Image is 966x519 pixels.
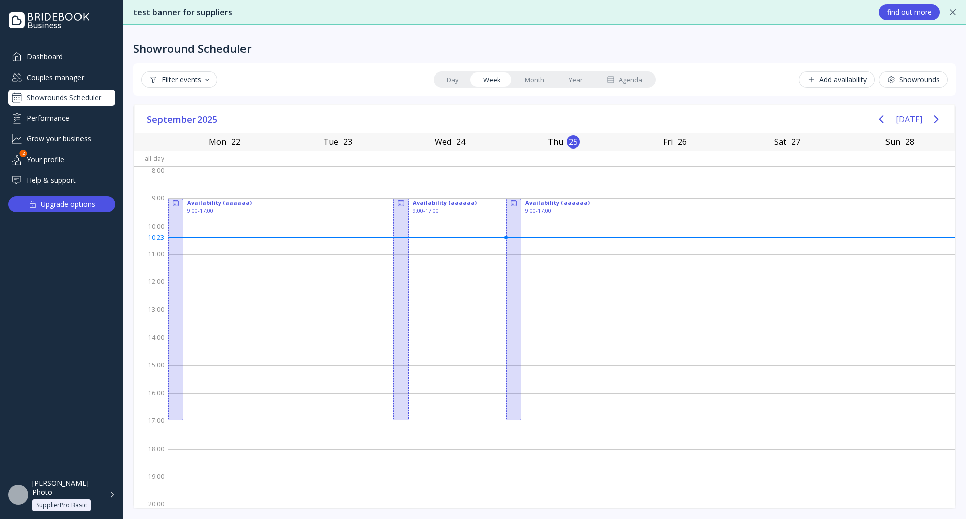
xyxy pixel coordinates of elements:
div: 11:00 [134,248,168,276]
a: Week [471,72,513,87]
div: 9:00 [134,192,168,220]
div: 22 [229,135,243,149]
div: Showround Scheduler [133,41,252,55]
button: Add availability [799,71,875,88]
div: 28 [903,135,916,149]
div: find out more [887,8,932,16]
button: Filter events [141,71,217,88]
button: September2025 [143,112,223,127]
button: [DATE] [896,110,922,128]
div: 14:00 [134,332,168,359]
button: find out more [879,4,940,20]
a: Performance [8,110,115,126]
div: 27 [789,135,802,149]
a: Help & support [8,172,115,188]
div: Sun [882,135,903,149]
div: 16:00 [134,387,168,415]
div: SupplierPro Basic [36,501,87,509]
button: Upgrade options [8,196,115,212]
a: Day [435,72,471,87]
div: 10:00 [134,220,168,248]
div: Your profile [8,151,115,168]
div: Filter events [149,76,209,84]
div: 15:00 [134,359,168,387]
div: 23 [341,135,354,149]
div: Wed [432,135,454,149]
a: Year [556,72,595,87]
div: 17:00 [134,415,168,442]
div: All-day [134,151,168,166]
div: 2 [20,150,27,157]
div: 24 [454,135,467,149]
div: Mon [206,135,229,149]
a: Your profile2 [8,151,115,168]
div: 8:00 [134,165,168,192]
span: 2025 [197,112,219,127]
div: Availability (aaaaaa), 9:00 - 17:00 [506,198,614,421]
div: 13:00 [134,304,168,331]
div: 19:00 [134,471,168,498]
a: Month [513,72,556,87]
div: 18:00 [134,443,168,471]
a: Grow your business [8,130,115,147]
span: September [147,112,197,127]
a: Dashboard [8,48,115,65]
div: Availability (aaaaaa), 9:00 - 17:00 [393,198,502,421]
div: test banner for suppliers [133,7,869,18]
button: Showrounds [879,71,948,88]
button: Previous page [871,109,892,129]
div: Upgrade options [41,197,95,211]
button: Next page [926,109,946,129]
a: Couples manager [8,69,115,86]
iframe: Chat Widget [916,471,966,519]
div: Availability (aaaaaa), 9:00 - 17:00 [168,198,277,421]
div: Showrounds [887,76,940,84]
div: [PERSON_NAME] Photo [32,479,103,497]
div: Fri [660,135,676,149]
div: 25 [567,135,580,149]
div: Tue [320,135,341,149]
div: 20:00 [134,498,168,510]
div: 12:00 [134,276,168,304]
a: Showrounds Scheduler [8,90,115,106]
img: dpr=1,fit=cover,g=face,w=48,h=48 [8,485,28,505]
div: Agenda [607,75,642,85]
div: Add availability [807,76,867,84]
div: Sat [771,135,789,149]
div: 26 [676,135,689,149]
div: Thu [545,135,567,149]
